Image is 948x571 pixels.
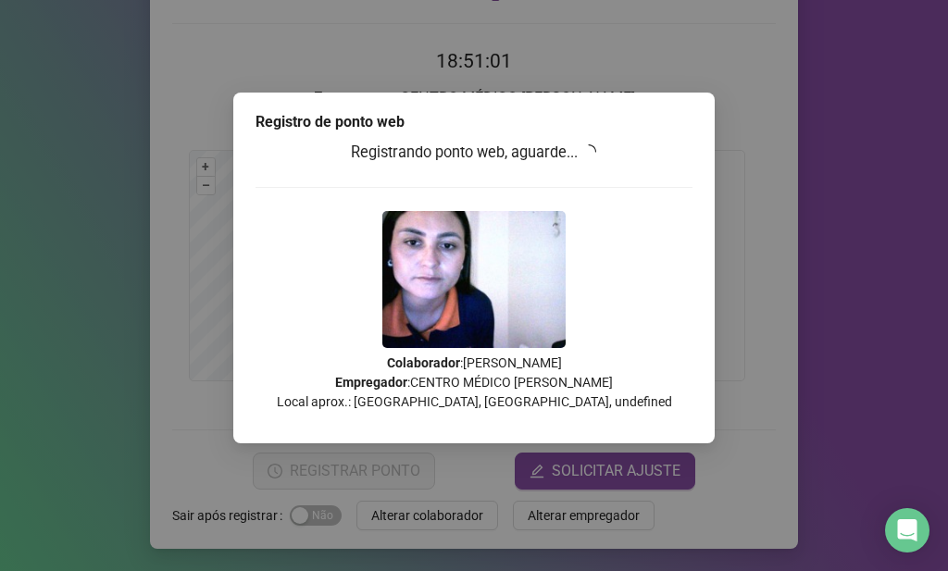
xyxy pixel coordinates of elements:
div: Registro de ponto web [256,111,692,133]
h3: Registrando ponto web, aguarde... [256,141,692,165]
strong: Colaborador [387,355,460,370]
span: loading [580,143,599,162]
img: 9k= [382,211,566,348]
p: : [PERSON_NAME] : CENTRO MÉDICO [PERSON_NAME] Local aprox.: [GEOGRAPHIC_DATA], [GEOGRAPHIC_DATA],... [256,354,692,412]
div: Open Intercom Messenger [885,508,929,552]
strong: Empregador [335,375,407,390]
